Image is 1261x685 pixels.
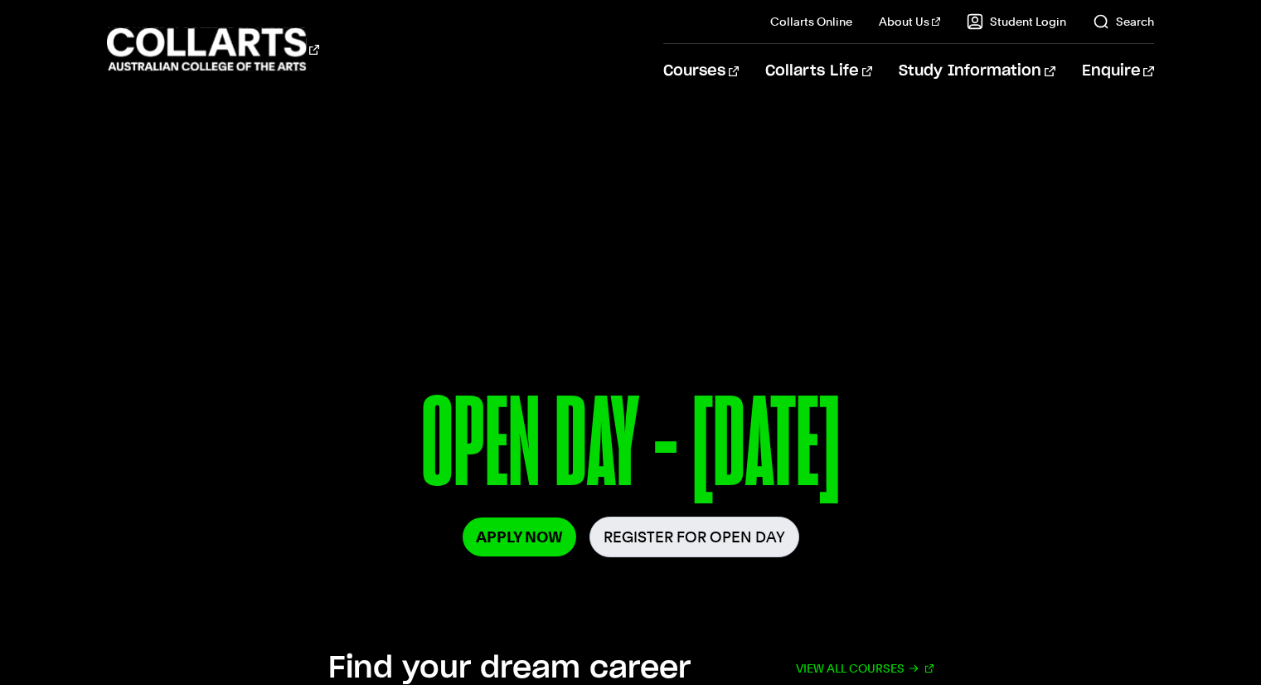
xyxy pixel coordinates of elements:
a: Collarts Online [770,13,852,30]
a: Enquire [1082,44,1154,99]
a: Register for Open Day [589,517,799,557]
a: Study Information [899,44,1055,99]
a: Apply Now [463,517,576,556]
a: Courses [663,44,739,99]
div: Go to homepage [107,26,319,73]
a: Search [1093,13,1154,30]
p: OPEN DAY - [DATE] [141,380,1120,517]
a: Collarts Life [765,44,872,99]
a: Student Login [967,13,1066,30]
a: About Us [879,13,940,30]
